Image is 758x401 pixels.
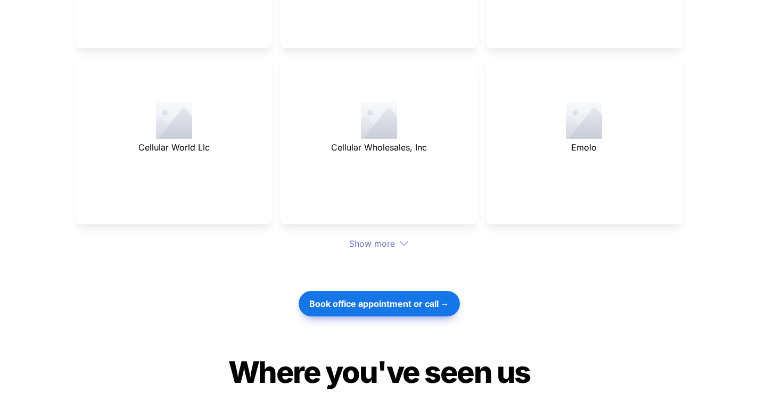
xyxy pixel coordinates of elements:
span: Cellular World Llc [138,142,210,153]
span: Emolo [571,142,597,153]
button: Book office appointment or call → [299,291,460,316]
span: Where you've seen us [228,354,530,390]
div: Show more [76,237,682,250]
span: Cellular Wholesales, Inc [331,142,427,153]
a: Book office appointment or call → [299,286,460,322]
strong: Book office appointment or call → [309,298,449,309]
